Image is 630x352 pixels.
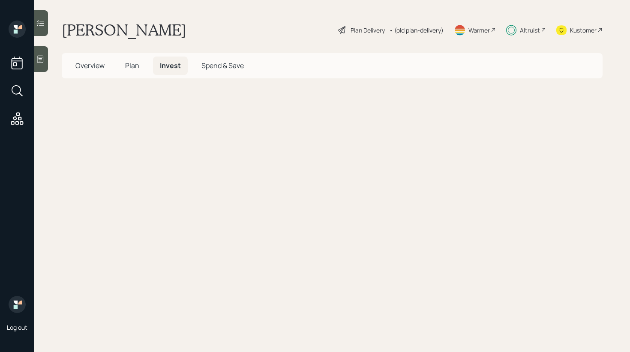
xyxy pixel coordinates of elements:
[125,61,139,70] span: Plan
[9,296,26,313] img: retirable_logo.png
[520,26,540,35] div: Altruist
[351,26,385,35] div: Plan Delivery
[160,61,181,70] span: Invest
[7,323,27,331] div: Log out
[201,61,244,70] span: Spend & Save
[570,26,597,35] div: Kustomer
[62,21,186,39] h1: [PERSON_NAME]
[468,26,490,35] div: Warmer
[75,61,105,70] span: Overview
[389,26,444,35] div: • (old plan-delivery)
